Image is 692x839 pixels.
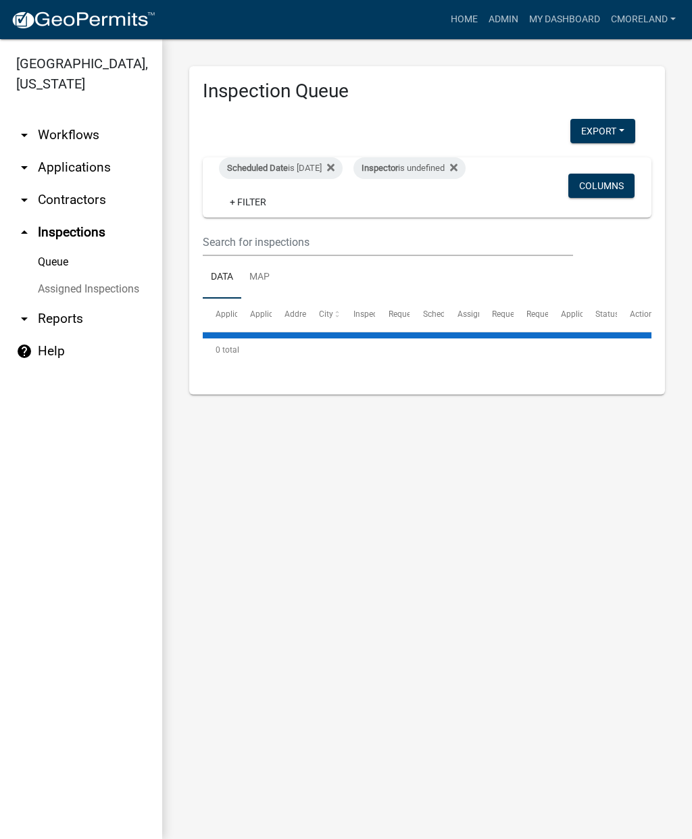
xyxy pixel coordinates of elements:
h3: Inspection Queue [203,80,651,103]
span: Requestor Name [492,309,553,319]
div: is [DATE] [219,157,343,179]
a: + Filter [219,190,277,214]
span: City [319,309,333,319]
button: Columns [568,174,635,198]
span: Inspector [362,163,398,173]
button: Export [570,119,635,143]
a: Admin [483,7,524,32]
span: Inspection Type [353,309,411,319]
span: Application Type [250,309,312,319]
datatable-header-cell: Application Type [237,299,272,331]
datatable-header-cell: Inspection Type [341,299,375,331]
span: Scheduled Date [227,163,288,173]
datatable-header-cell: Application Description [548,299,583,331]
i: arrow_drop_down [16,127,32,143]
datatable-header-cell: Assigned Inspector [444,299,478,331]
span: Actions [630,309,658,319]
span: Scheduled Time [423,309,481,319]
datatable-header-cell: Requested Date [375,299,410,331]
i: arrow_drop_down [16,311,32,327]
span: Assigned Inspector [458,309,527,319]
a: Data [203,256,241,299]
a: My Dashboard [524,7,605,32]
i: arrow_drop_down [16,192,32,208]
div: 0 total [203,333,651,367]
i: help [16,343,32,359]
span: Application Description [561,309,646,319]
span: Status [595,309,619,319]
datatable-header-cell: Actions [617,299,651,331]
input: Search for inspections [203,228,573,256]
i: arrow_drop_down [16,159,32,176]
datatable-header-cell: Application [203,299,237,331]
span: Address [285,309,314,319]
a: Map [241,256,278,299]
datatable-header-cell: Requestor Name [479,299,514,331]
datatable-header-cell: Scheduled Time [410,299,444,331]
div: is undefined [353,157,466,179]
datatable-header-cell: City [306,299,341,331]
datatable-header-cell: Status [583,299,617,331]
a: Home [445,7,483,32]
span: Requestor Phone [526,309,589,319]
span: Requested Date [389,309,445,319]
datatable-header-cell: Address [272,299,306,331]
span: Application [216,309,257,319]
datatable-header-cell: Requestor Phone [514,299,548,331]
a: cmoreland [605,7,681,32]
i: arrow_drop_up [16,224,32,240]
